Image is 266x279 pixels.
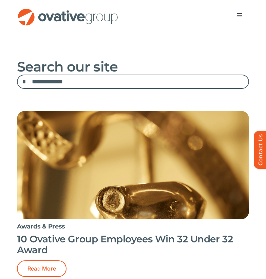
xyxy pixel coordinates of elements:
input: Search... [17,75,249,89]
h6: Awards & Press [17,223,249,230]
a: 10 Ovative Group Employees Win 32 Under 32 Award [17,233,233,256]
nav: Menu [230,8,249,22]
a: OG_Full_horizontal_RGB [17,8,119,14]
span: Read More [27,265,56,272]
a: Read More [17,260,66,277]
input: Search [17,75,31,89]
h1: Search our site [17,59,249,75]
